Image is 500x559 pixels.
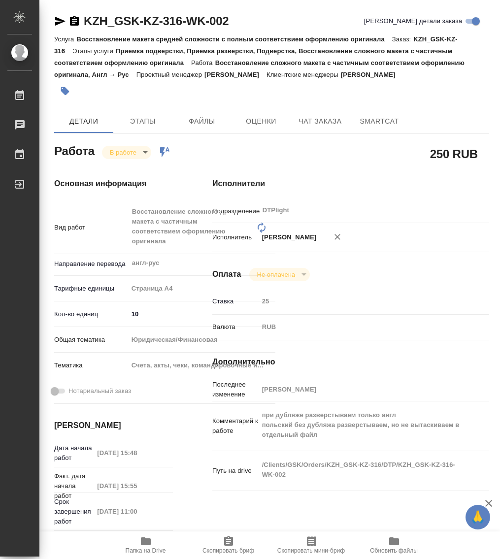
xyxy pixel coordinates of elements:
p: Ставка [212,296,259,306]
input: ✎ Введи что-нибудь [128,307,276,321]
div: Юридическая/Финансовая [128,331,276,348]
p: [PERSON_NAME] [204,71,267,78]
p: Работа [191,59,215,66]
div: В работе [249,268,310,281]
button: Папка на Drive [104,531,187,559]
span: 🙏 [469,507,486,527]
span: [PERSON_NAME] детали заказа [364,16,462,26]
button: Добавить тэг [54,80,76,102]
h2: 250 RUB [430,145,478,162]
p: [PERSON_NAME] [341,71,403,78]
button: Не оплачена [254,270,298,279]
p: [PERSON_NAME] [259,232,317,242]
span: Этапы [119,115,167,128]
button: Удалить исполнителя [327,226,348,248]
h4: Исполнители [212,178,489,190]
p: Дата начала работ [54,443,94,463]
input: Пустое поле [94,504,173,519]
p: Клиентские менеджеры [267,71,341,78]
input: Пустое поле [94,479,173,493]
p: Валюта [212,322,259,332]
p: Заказ: [392,35,413,43]
button: Скопировать мини-бриф [270,531,353,559]
p: Тематика [54,361,128,370]
textarea: /Clients/GSK/Orders/KZH_GSK-KZ-316/DTP/KZH_GSK-KZ-316-WK-002 [259,457,467,483]
span: SmartCat [356,115,403,128]
span: Чат заказа [297,115,344,128]
button: В работе [107,148,139,157]
div: RUB [259,319,467,335]
textarea: при дубляже разверстываем только англ польский без дубляжа разверстываем, но не вытаскиваем в отд... [259,407,467,443]
p: Кол-во единиц [54,309,128,319]
button: 🙏 [466,505,490,529]
span: Обновить файлы [370,547,418,554]
span: Оценки [237,115,285,128]
h2: Работа [54,141,95,159]
button: Скопировать ссылку для ЯМессенджера [54,15,66,27]
input: Пустое поле [259,382,467,396]
span: Скопировать бриф [202,547,254,554]
button: Скопировать бриф [187,531,270,559]
p: Срок завершения работ [54,497,94,526]
div: В работе [102,146,151,159]
p: Услуга [54,35,76,43]
p: Факт. дата начала работ [54,471,94,501]
p: Путь на drive [212,466,259,476]
div: Страница А4 [128,280,276,297]
p: Направление перевода [54,259,128,269]
button: Обновить файлы [353,531,435,559]
p: Вид работ [54,223,128,232]
span: Детали [60,115,107,128]
span: Файлы [178,115,226,128]
h4: [PERSON_NAME] [54,420,173,431]
p: Общая тематика [54,335,128,345]
div: Счета, акты, чеки, командировочные и таможенные документы [128,357,276,374]
span: Скопировать мини-бриф [277,547,345,554]
input: Пустое поле [259,294,467,308]
h4: Дополнительно [212,356,489,368]
span: Папка на Drive [126,547,166,554]
p: Этапы услуги [72,47,116,55]
button: Скопировать ссылку [68,15,80,27]
p: Приемка подверстки, Приемка разверстки, Подверстка, Восстановление сложного макета с частичным со... [54,47,452,66]
p: Восстановление макета средней сложности с полным соответствием оформлению оригинала [76,35,392,43]
h4: Основная информация [54,178,173,190]
span: Нотариальный заказ [68,386,131,396]
p: Последнее изменение [212,380,259,399]
h4: Оплата [212,268,241,280]
p: Восстановление сложного макета с частичным соответствием оформлению оригинала, Англ → Рус [54,59,465,78]
p: Тарифные единицы [54,284,128,294]
p: Комментарий к работе [212,416,259,436]
input: Пустое поле [94,446,173,460]
a: KZH_GSK-KZ-316-WK-002 [84,14,229,28]
p: Проектный менеджер [136,71,204,78]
